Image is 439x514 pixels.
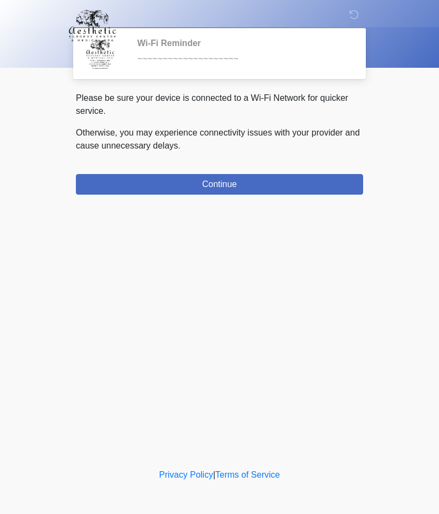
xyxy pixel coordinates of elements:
[178,141,180,150] span: .
[76,126,363,152] p: Otherwise, you may experience connectivity issues with your provider and cause unnecessary delays
[213,470,215,479] a: |
[84,38,117,70] img: Agent Avatar
[215,470,280,479] a: Terms of Service
[65,8,120,43] img: Aesthetic Surgery Centre, PLLC Logo
[76,92,363,118] p: Please be sure your device is connected to a Wi-Fi Network for quicker service.
[137,53,347,66] div: ~~~~~~~~~~~~~~~~~~~~
[159,470,214,479] a: Privacy Policy
[76,174,363,195] button: Continue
